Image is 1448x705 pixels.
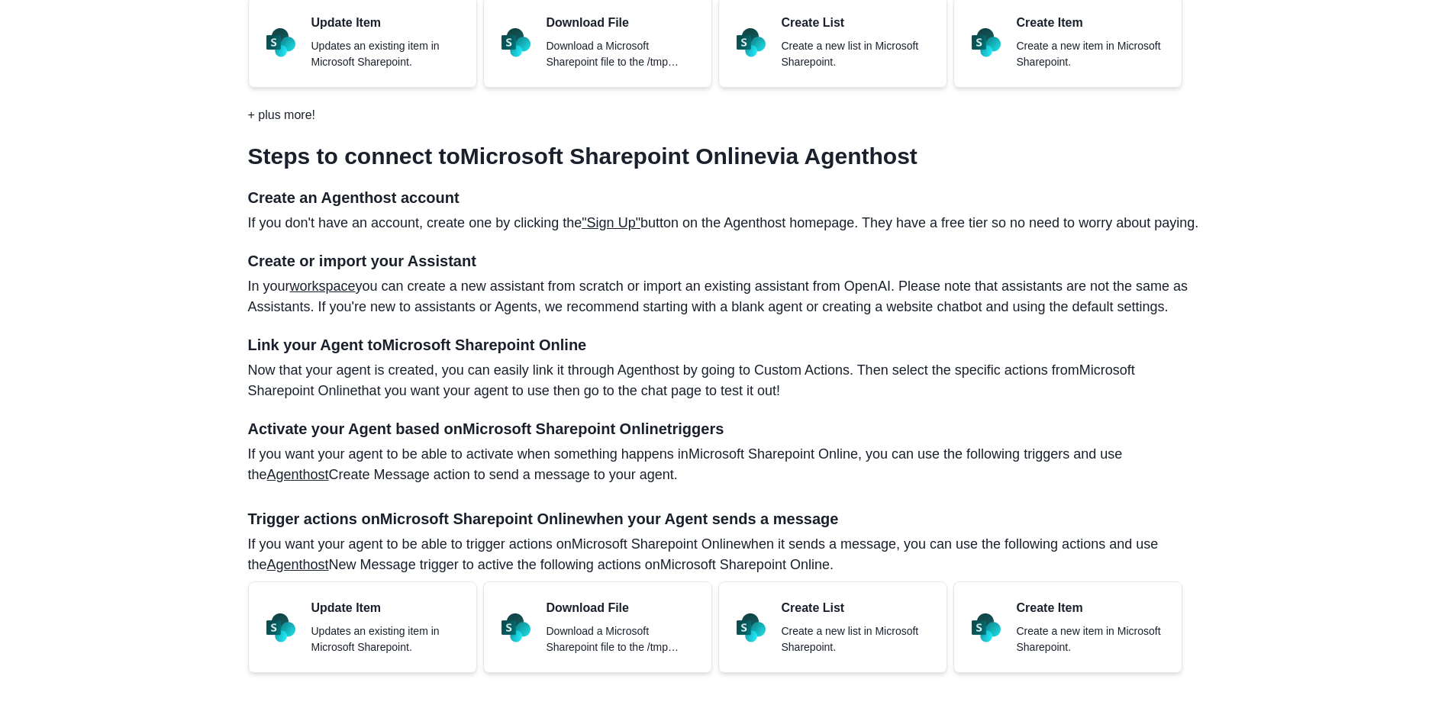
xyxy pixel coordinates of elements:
p: Updates an existing item in Microsoft Sharepoint. [311,38,464,70]
p: Create List [782,14,934,32]
p: Create a new list in Microsoft Sharepoint. [782,623,934,655]
p: Download File [547,14,699,32]
img: Microsoft Sharepoint Online logo [966,23,1005,61]
p: Download File [547,599,699,617]
img: Microsoft Sharepoint Online logo [261,23,299,61]
img: Microsoft Sharepoint Online logo [731,23,769,61]
p: Create Item [1017,14,1169,32]
img: Microsoft Sharepoint Online logo [496,23,534,61]
p: Create List [782,599,934,617]
h4: Trigger actions on Microsoft Sharepoint Online when your Agent sends a message [248,510,1201,528]
img: Microsoft Sharepoint Online logo [496,608,534,646]
img: Microsoft Sharepoint Online logo [261,608,299,646]
p: Create a new item in Microsoft Sharepoint. [1017,623,1169,655]
p: Create a new item in Microsoft Sharepoint. [1017,38,1169,70]
p: Create a new list in Microsoft Sharepoint. [782,38,934,70]
h4: Link your Agent to Microsoft Sharepoint Online [248,336,1201,354]
p: Create Item [1017,599,1169,617]
img: Microsoft Sharepoint Online logo [966,608,1005,646]
a: "Sign Up" [582,215,640,230]
p: Download a Microsoft Sharepoint file to the /tmp directory. [547,623,699,655]
a: Agenthost [267,467,329,482]
p: Update Item [311,599,464,617]
h3: Steps to connect to Microsoft Sharepoint Online via Agenthost [248,143,1201,170]
p: If you want your agent to be able to trigger actions on Microsoft Sharepoint Online when it sends... [248,534,1201,575]
p: + plus more! [248,106,315,124]
p: Updates an existing item in Microsoft Sharepoint. [311,623,464,655]
p: Now that your agent is created, you can easily link it through Agenthost by going to Custom Actio... [248,360,1201,401]
p: If you want your agent to be able to activate when something happens in Microsoft Sharepoint Onli... [248,444,1201,485]
h4: Activate your Agent based on Microsoft Sharepoint Online triggers [248,420,1201,438]
p: If you don't have an account, create one by clicking the button on the Agenthost homepage. They h... [248,213,1201,233]
p: Download a Microsoft Sharepoint file to the /tmp directory. [547,38,699,70]
h4: Create or import your Assistant [248,252,1201,270]
a: workspace [290,278,356,294]
p: Update Item [311,14,464,32]
img: Microsoft Sharepoint Online logo [731,608,769,646]
h4: Create an Agenthost account [248,188,1201,207]
p: In your you can create a new assistant from scratch or import an existing assistant from OpenAI. ... [248,276,1201,317]
a: Agenthost [267,557,329,572]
